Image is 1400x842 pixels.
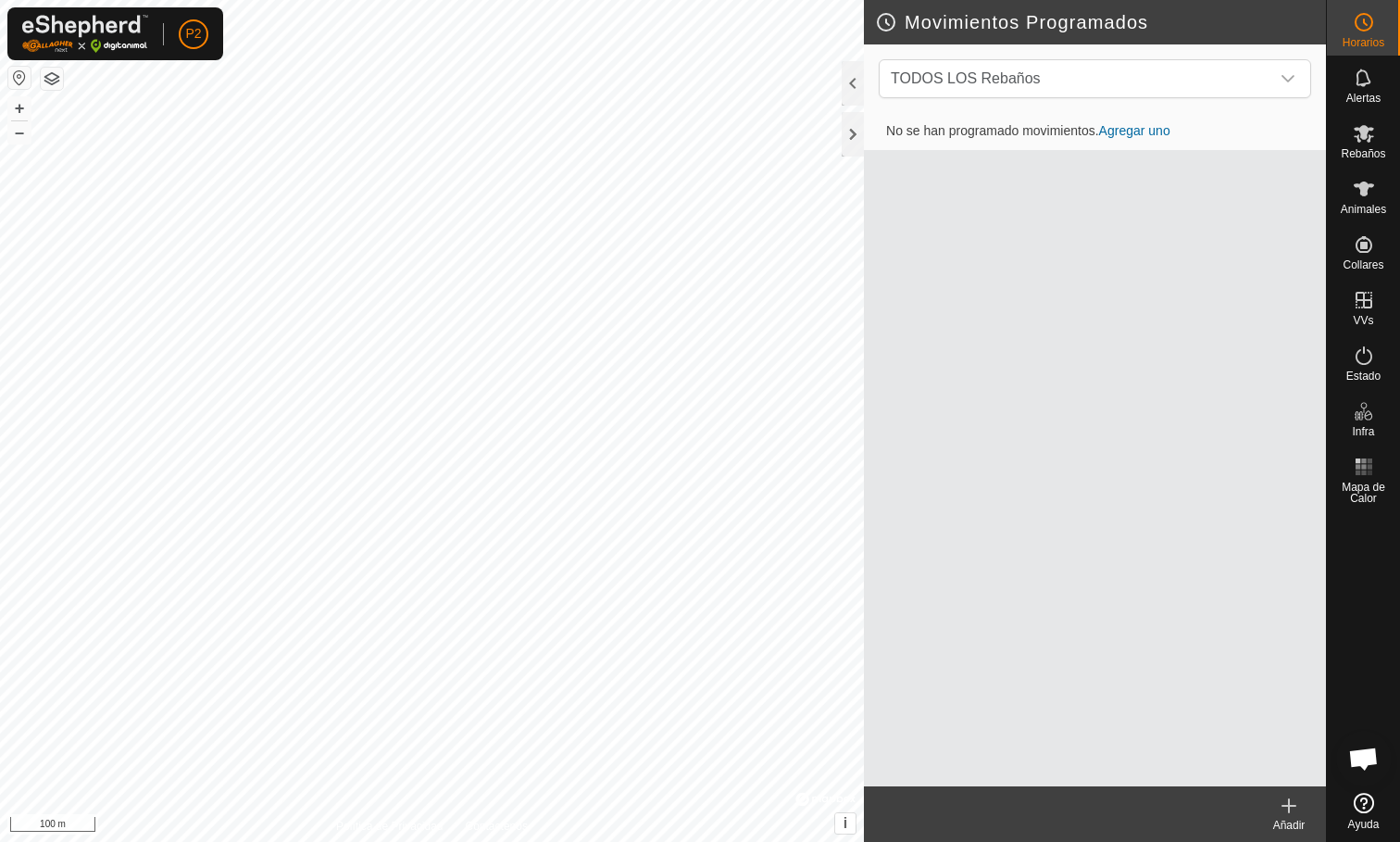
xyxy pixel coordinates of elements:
[835,813,856,834] button: i
[1346,371,1381,382] span: Estado
[871,123,1185,138] span: No se han programado movimientos.
[336,818,443,835] a: Política de Privacidad
[1099,123,1170,138] a: Agregar uno
[41,68,63,90] button: Capas del Mapa
[1336,731,1392,786] div: Chat abierto
[8,67,31,89] button: Restablecer Mapa
[891,70,1041,86] span: TODOS LOS Rebaños
[1341,204,1386,215] span: Animales
[8,121,31,144] button: –
[1331,482,1395,504] span: Mapa de Calor
[1341,148,1385,159] span: Rebaños
[844,815,847,831] span: i
[1348,819,1380,830] span: Ayuda
[1353,315,1373,326] span: VVs
[883,60,1269,97] span: TODOS LOS Rebaños
[1269,60,1306,97] div: dropdown trigger
[1252,817,1326,834] div: Añadir
[22,15,148,53] img: Logo Gallagher
[1343,259,1383,270] span: Collares
[466,818,528,835] a: Contáctenos
[185,24,201,44] span: P2
[1327,785,1400,837] a: Ayuda
[8,97,31,119] button: +
[875,11,1326,33] h2: Movimientos Programados
[1343,37,1384,48] span: Horarios
[1352,426,1374,437] span: Infra
[1346,93,1381,104] span: Alertas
